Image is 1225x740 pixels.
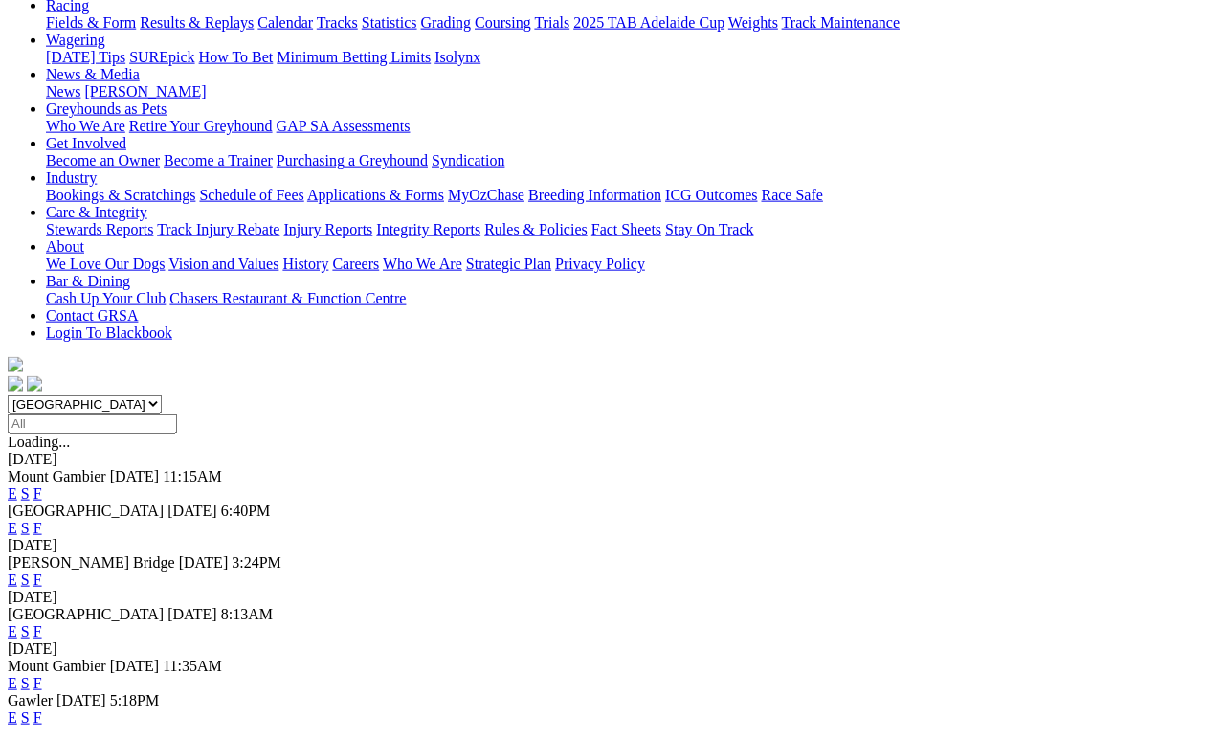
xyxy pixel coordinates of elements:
[140,14,254,31] a: Results & Replays
[448,187,524,203] a: MyOzChase
[46,273,130,289] a: Bar & Dining
[46,169,97,186] a: Industry
[475,14,531,31] a: Coursing
[46,221,153,237] a: Stewards Reports
[46,118,1217,135] div: Greyhounds as Pets
[179,554,229,571] span: [DATE]
[8,572,17,588] a: E
[257,14,313,31] a: Calendar
[8,434,70,450] span: Loading...
[46,152,160,168] a: Become an Owner
[46,187,195,203] a: Bookings & Scratchings
[46,49,125,65] a: [DATE] Tips
[8,675,17,691] a: E
[46,204,147,220] a: Care & Integrity
[46,66,140,82] a: News & Media
[46,290,1217,307] div: Bar & Dining
[110,692,160,708] span: 5:18PM
[46,256,165,272] a: We Love Our Dogs
[277,49,431,65] a: Minimum Betting Limits
[221,606,273,622] span: 8:13AM
[466,256,551,272] a: Strategic Plan
[782,14,900,31] a: Track Maintenance
[434,49,480,65] a: Isolynx
[282,256,328,272] a: History
[33,709,42,726] a: F
[8,589,1217,606] div: [DATE]
[728,14,778,31] a: Weights
[167,503,217,519] span: [DATE]
[33,623,42,639] a: F
[21,709,30,726] a: S
[46,118,125,134] a: Who We Are
[362,14,417,31] a: Statistics
[199,49,274,65] a: How To Bet
[46,135,126,151] a: Get Involved
[8,451,1217,468] div: [DATE]
[8,414,177,434] input: Select date
[33,572,42,588] a: F
[21,485,30,502] a: S
[421,14,471,31] a: Grading
[8,606,164,622] span: [GEOGRAPHIC_DATA]
[591,221,661,237] a: Fact Sheets
[8,376,23,392] img: facebook.svg
[8,623,17,639] a: E
[169,290,406,306] a: Chasers Restaurant & Function Centre
[46,256,1217,273] div: About
[163,468,222,484] span: 11:15AM
[33,485,42,502] a: F
[46,238,84,255] a: About
[46,49,1217,66] div: Wagering
[8,468,106,484] span: Mount Gambier
[27,376,42,392] img: twitter.svg
[21,572,30,588] a: S
[332,256,379,272] a: Careers
[46,14,136,31] a: Fields & Form
[168,256,278,272] a: Vision and Values
[8,520,17,536] a: E
[8,554,175,571] span: [PERSON_NAME] Bridge
[8,503,164,519] span: [GEOGRAPHIC_DATA]
[46,307,138,324] a: Contact GRSA
[46,101,167,117] a: Greyhounds as Pets
[199,187,303,203] a: Schedule of Fees
[46,32,105,48] a: Wagering
[277,152,428,168] a: Purchasing a Greyhound
[46,14,1217,32] div: Racing
[33,520,42,536] a: F
[46,221,1217,238] div: Care & Integrity
[129,49,194,65] a: SUREpick
[221,503,271,519] span: 6:40PM
[8,709,17,726] a: E
[56,692,106,708] span: [DATE]
[534,14,569,31] a: Trials
[46,325,172,341] a: Login To Blackbook
[665,221,753,237] a: Stay On Track
[8,537,1217,554] div: [DATE]
[8,640,1217,658] div: [DATE]
[484,221,588,237] a: Rules & Policies
[8,485,17,502] a: E
[46,83,1217,101] div: News & Media
[665,187,757,203] a: ICG Outcomes
[167,606,217,622] span: [DATE]
[307,187,444,203] a: Applications & Forms
[8,658,106,674] span: Mount Gambier
[555,256,645,272] a: Privacy Policy
[157,221,279,237] a: Track Injury Rebate
[383,256,462,272] a: Who We Are
[432,152,504,168] a: Syndication
[8,357,23,372] img: logo-grsa-white.png
[232,554,281,571] span: 3:24PM
[110,658,160,674] span: [DATE]
[84,83,206,100] a: [PERSON_NAME]
[164,152,273,168] a: Become a Trainer
[277,118,411,134] a: GAP SA Assessments
[46,83,80,100] a: News
[21,675,30,691] a: S
[33,675,42,691] a: F
[8,692,53,708] span: Gawler
[163,658,222,674] span: 11:35AM
[46,187,1217,204] div: Industry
